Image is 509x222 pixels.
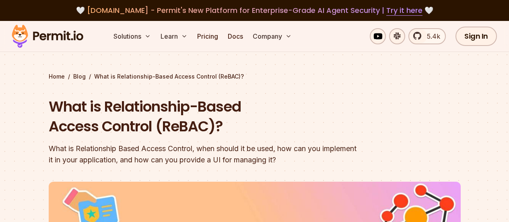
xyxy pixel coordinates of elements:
[249,28,295,44] button: Company
[49,143,358,166] div: What is Relationship Based Access Control, when should it be used, how can you implement it in yo...
[49,97,358,137] h1: What is Relationship-Based Access Control (ReBAC)?
[19,5,490,16] div: 🤍 🤍
[49,73,65,81] a: Home
[455,27,497,46] a: Sign In
[225,28,246,44] a: Docs
[386,5,422,16] a: Try it here
[110,28,154,44] button: Solutions
[408,28,446,44] a: 5.4k
[87,5,422,15] span: [DOMAIN_NAME] - Permit's New Platform for Enterprise-Grade AI Agent Security |
[73,73,86,81] a: Blog
[157,28,191,44] button: Learn
[8,23,87,50] img: Permit logo
[49,73,461,81] div: / /
[422,31,440,41] span: 5.4k
[194,28,221,44] a: Pricing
